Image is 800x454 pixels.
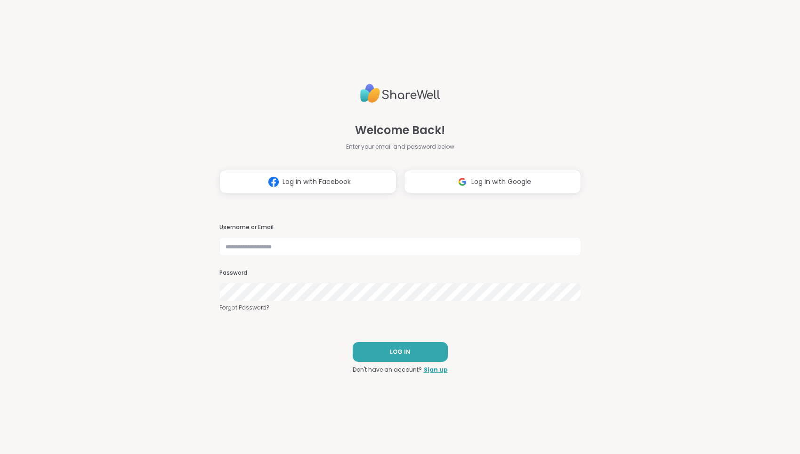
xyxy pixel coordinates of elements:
[265,173,283,191] img: ShareWell Logomark
[346,143,454,151] span: Enter your email and password below
[353,366,422,374] span: Don't have an account?
[424,366,448,374] a: Sign up
[219,303,581,312] a: Forgot Password?
[360,80,440,107] img: ShareWell Logo
[283,177,351,187] span: Log in with Facebook
[404,170,581,193] button: Log in with Google
[219,223,581,231] h3: Username or Email
[390,348,410,356] span: LOG IN
[353,342,448,362] button: LOG IN
[219,269,581,277] h3: Password
[453,173,471,191] img: ShareWell Logomark
[355,122,445,139] span: Welcome Back!
[471,177,531,187] span: Log in with Google
[219,170,396,193] button: Log in with Facebook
